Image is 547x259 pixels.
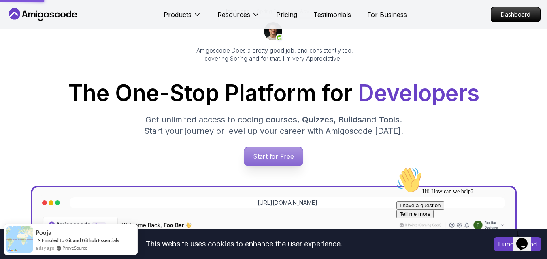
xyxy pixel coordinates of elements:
a: Dashboard [491,7,541,22]
a: Testimonials [313,10,351,19]
p: Resources [217,10,250,19]
button: Accept cookies [494,237,541,251]
a: ProveSource [62,245,87,251]
span: Tools [379,115,400,124]
span: courses [266,115,297,124]
a: [URL][DOMAIN_NAME] [258,199,317,207]
a: Pricing [276,10,297,19]
a: Start for Free [244,147,303,166]
button: Tell me more [3,46,40,54]
p: Dashboard [491,7,540,22]
button: Resources [217,10,260,26]
span: Hi! How can we help? [3,24,80,30]
img: josh long [264,22,283,42]
p: Products [164,10,192,19]
span: Quizzes [302,115,334,124]
div: 👋Hi! How can we help?I have a questionTell me more [3,3,149,54]
p: "Amigoscode Does a pretty good job, and consistently too, covering Spring and for that, I'm very ... [183,46,364,63]
div: This website uses cookies to enhance the user experience. [6,235,482,253]
img: :wave: [3,3,29,29]
a: For Business [367,10,407,19]
h1: The One-Stop Platform for [6,82,541,104]
img: provesource social proof notification image [6,226,33,253]
button: Products [164,10,201,26]
iframe: chat widget [513,227,539,251]
span: Pooja [36,229,51,236]
p: Get unlimited access to coding , , and . Start your journey or level up your career with Amigosco... [138,114,410,137]
span: a day ago [36,244,54,251]
span: Builds [338,115,362,124]
iframe: chat widget [393,164,539,223]
span: -> [36,237,41,243]
a: Enroled to Git and Github Essentials [42,237,119,243]
span: Developers [358,80,479,106]
button: I have a question [3,37,51,46]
